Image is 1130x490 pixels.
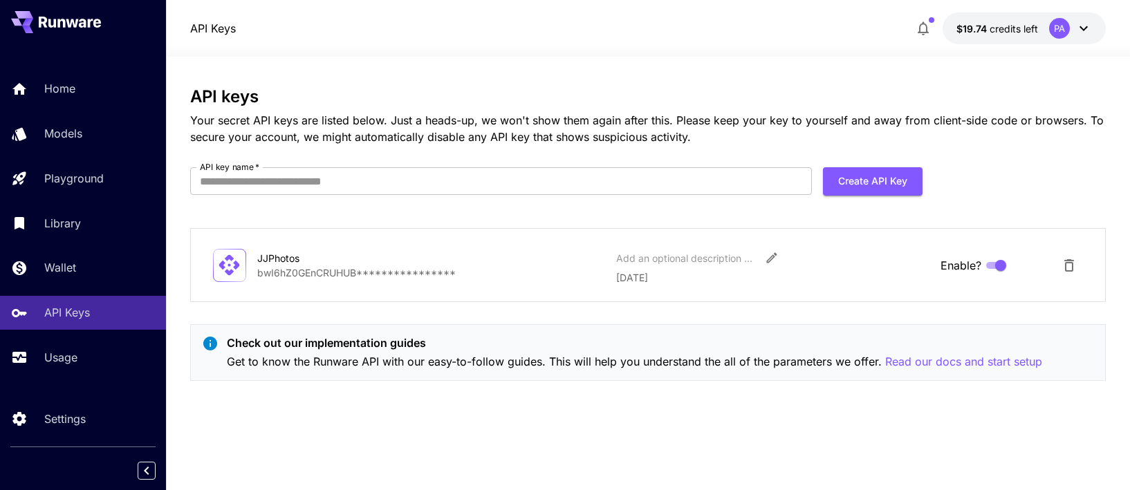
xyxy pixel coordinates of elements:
div: JJPhotos [257,251,396,265]
button: Collapse sidebar [138,462,156,480]
nav: breadcrumb [190,20,236,37]
div: $19.7393 [956,21,1038,36]
div: PA [1049,18,1070,39]
a: API Keys [190,20,236,37]
span: $19.74 [956,23,990,35]
p: Usage [44,349,77,366]
label: API key name [200,161,259,173]
h3: API keys [190,87,1106,106]
div: Add an optional description or comment [616,251,754,265]
p: API Keys [44,304,90,321]
p: Wallet [44,259,76,276]
p: Library [44,215,81,232]
p: Models [44,125,82,142]
p: Settings [44,411,86,427]
p: [DATE] [616,270,929,285]
button: Delete API Key [1055,252,1083,279]
p: Check out our implementation guides [227,334,1042,351]
p: Home [44,80,75,97]
p: Get to know the Runware API with our easy-to-follow guides. This will help you understand the all... [227,353,1042,370]
div: Collapse sidebar [148,458,166,483]
button: Read our docs and start setup [885,353,1042,370]
button: Create API Key [823,167,923,196]
button: $19.7393PA [943,12,1106,44]
span: Enable? [941,257,981,274]
p: Your secret API keys are listed below. Just a heads-up, we won't show them again after this. Plea... [190,112,1106,145]
span: credits left [990,23,1038,35]
button: Edit [759,245,784,270]
p: Playground [44,170,104,187]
